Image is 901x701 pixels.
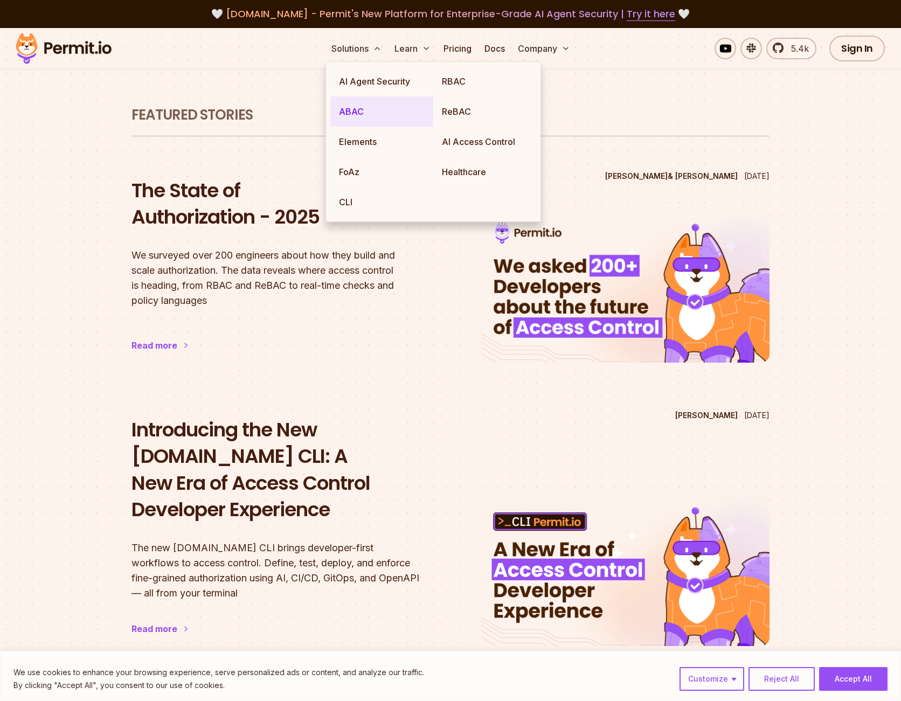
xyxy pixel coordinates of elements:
a: The State of Authorization - 2025[PERSON_NAME]& [PERSON_NAME][DATE]The State of Authorization - 2... [131,166,770,384]
a: Elements [330,127,433,157]
a: Introducing the New Permit.io CLI: A New Era of Access Control Developer Experience[PERSON_NAME][... [131,406,770,668]
a: AI Agent Security [330,66,433,96]
a: CLI [330,187,433,217]
button: Company [514,38,574,59]
a: Try it here [627,7,675,21]
time: [DATE] [744,411,770,420]
a: AI Access Control [433,127,536,157]
button: Customize [680,667,744,691]
p: [PERSON_NAME] & [PERSON_NAME] [605,171,738,182]
a: ReBAC [433,96,536,127]
a: Healthcare [433,157,536,187]
p: We surveyed over 200 engineers about how they build and scale authorization. The data reveals whe... [131,248,420,308]
button: Learn [390,38,435,59]
span: 5.4k [785,42,809,55]
a: Docs [480,38,509,59]
a: Pricing [439,38,476,59]
div: 🤍 🤍 [26,6,875,22]
p: We use cookies to enhance your browsing experience, serve personalized ads or content, and analyz... [13,666,424,679]
p: By clicking "Accept All", you consent to our use of cookies. [13,679,424,692]
a: 5.4k [766,38,816,59]
h2: Introducing the New [DOMAIN_NAME] CLI: A New Era of Access Control Developer Experience [131,417,420,523]
div: Read more [131,339,177,352]
img: Permit logo [11,30,116,67]
button: Accept All [819,667,888,691]
span: [DOMAIN_NAME] - Permit's New Platform for Enterprise-Grade AI Agent Security | [226,7,675,20]
a: ABAC [330,96,433,127]
time: [DATE] [744,171,770,181]
img: The State of Authorization - 2025 [481,212,770,363]
button: Solutions [327,38,386,59]
h1: Featured Stories [131,106,770,125]
img: Introducing the New Permit.io CLI: A New Era of Access Control Developer Experience [481,495,770,646]
p: The new [DOMAIN_NAME] CLI brings developer-first workflows to access control. Define, test, deplo... [131,540,420,601]
h2: The State of Authorization - 2025 [131,177,420,231]
a: FoAz [330,157,433,187]
p: [PERSON_NAME] [675,410,738,421]
div: Read more [131,622,177,635]
a: Sign In [829,36,885,61]
button: Reject All [748,667,815,691]
a: RBAC [433,66,536,96]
